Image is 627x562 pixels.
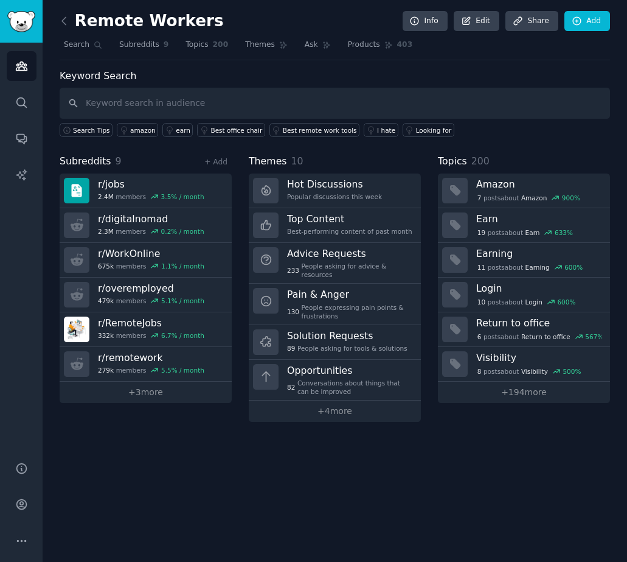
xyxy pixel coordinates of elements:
span: 82 [287,383,295,392]
div: members [98,297,204,305]
span: Topics [438,154,467,169]
h3: Pain & Anger [287,288,412,301]
div: amazon [130,126,156,135]
span: 19 [477,228,485,237]
img: RemoteJobs [64,317,89,342]
span: Earn [525,228,540,237]
div: 567 % [585,332,603,341]
h2: Remote Workers [60,12,224,31]
a: Return to office6postsaboutReturn to office567% [438,312,610,347]
h3: Earning [476,247,601,260]
a: I hate [364,123,398,137]
h3: Login [476,282,601,295]
h3: Return to office [476,317,601,329]
span: Visibility [521,367,548,376]
div: post s about [476,366,582,377]
h3: r/ WorkOnline [98,247,204,260]
a: r/overemployed479kmembers5.1% / month [60,278,232,312]
input: Keyword search in audience [60,88,610,119]
div: 633 % [555,228,573,237]
div: members [98,262,204,270]
div: 6.7 % / month [161,331,204,340]
h3: Top Content [287,213,412,225]
a: r/RemoteJobs332kmembers6.7% / month [60,312,232,347]
h3: Advice Requests [287,247,412,260]
span: Login [525,298,542,306]
a: Earn19postsaboutEarn633% [438,208,610,243]
div: People asking for advice & resources [287,262,412,279]
a: r/remotework279kmembers5.5% / month [60,347,232,382]
div: 900 % [562,194,580,202]
span: 9 [164,40,169,51]
a: amazon [117,123,158,137]
div: post s about [476,262,584,273]
a: Add [564,11,610,32]
div: Looking for [416,126,452,135]
div: members [98,227,204,236]
span: Themes [245,40,275,51]
img: jobs [64,178,89,203]
a: Advice Requests233People asking for advice & resources [249,243,421,284]
span: 11 [477,263,485,272]
a: Top ContentBest-performing content of past month [249,208,421,243]
h3: r/ jobs [98,178,204,191]
span: 479k [98,297,114,305]
a: Best remote work tools [269,123,359,137]
div: post s about [476,331,601,342]
h3: r/ digitalnomad [98,213,204,225]
div: 3.5 % / month [161,192,204,201]
span: Ask [305,40,318,51]
a: Topics200 [181,35,232,60]
span: 2.4M [98,192,114,201]
span: Search Tips [73,126,110,135]
span: Subreddits [60,154,111,169]
a: +3more [60,382,232,403]
span: 10 [291,155,303,167]
img: GummySearch logo [7,11,35,32]
a: r/digitalnomad2.3Mmembers0.2% / month [60,208,232,243]
span: 675k [98,262,114,270]
a: Earning11postsaboutEarning600% [438,243,610,278]
span: Earning [525,263,550,272]
a: Share [505,11,558,32]
span: 130 [287,307,299,316]
span: 403 [397,40,413,51]
div: post s about [476,227,574,238]
h3: Hot Discussions [287,178,382,191]
a: Opportunities82Conversations about things that can be improved [249,360,421,401]
h3: Amazon [476,178,601,191]
span: 6 [477,332,482,341]
h3: Earn [476,213,601,225]
a: earn [162,123,193,137]
span: 8 [477,367,482,376]
a: Pain & Anger130People expressing pain points & frustrations [249,284,421,325]
a: r/WorkOnline675kmembers1.1% / month [60,243,232,278]
a: Search [60,35,106,60]
span: 332k [98,331,114,340]
div: post s about [476,297,577,307]
a: Looking for [403,123,454,137]
a: Themes [241,35,292,60]
div: earn [176,126,190,135]
span: Themes [249,154,287,169]
div: Best office chair [210,126,262,135]
span: 2.3M [98,227,114,236]
span: Products [348,40,380,51]
div: 0.2 % / month [161,227,204,236]
span: Return to office [521,332,570,341]
a: + Add [204,158,227,166]
div: 500 % [563,367,581,376]
div: 600 % [557,298,575,306]
span: 7 [477,194,482,202]
div: 1.1 % / month [161,262,204,270]
div: People asking for tools & solutions [287,344,407,353]
span: Amazon [521,194,547,202]
a: Edit [454,11,499,32]
div: 5.1 % / month [161,297,204,305]
span: 233 [287,266,299,275]
div: members [98,192,204,201]
div: Best remote work tools [283,126,357,135]
span: 279k [98,366,114,374]
h3: Visibility [476,351,601,364]
h3: Solution Requests [287,329,407,342]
